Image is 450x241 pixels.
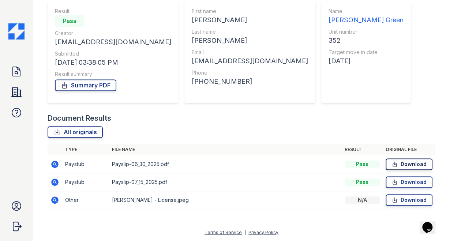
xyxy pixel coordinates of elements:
[329,49,404,56] div: Target move in date
[62,191,109,209] td: Other
[109,155,342,173] td: Payslip-06_30_2025.pdf
[244,230,246,235] div: |
[62,144,109,155] th: Type
[192,8,308,15] div: First name
[248,230,278,235] a: Privacy Policy
[386,194,432,206] a: Download
[48,126,103,138] a: All originals
[329,35,404,46] div: 352
[205,230,242,235] a: Terms of Service
[329,8,404,25] a: Name [PERSON_NAME] Green
[55,30,171,37] div: Creator
[386,176,432,188] a: Download
[383,144,435,155] th: Original file
[55,79,116,91] a: Summary PDF
[329,15,404,25] div: [PERSON_NAME] Green
[192,28,308,35] div: Last name
[345,161,380,168] div: Pass
[55,50,171,57] div: Submitted
[386,158,432,170] a: Download
[8,23,25,39] img: CE_Icon_Blue-c292c112584629df590d857e76928e9f676e5b41ef8f769ba2f05ee15b207248.png
[55,15,84,27] div: Pass
[55,37,171,47] div: [EMAIL_ADDRESS][DOMAIN_NAME]
[329,28,404,35] div: Unit number
[329,56,404,66] div: [DATE]
[109,173,342,191] td: Payslip-07_15_2025.pdf
[62,155,109,173] td: Paystub
[55,8,171,15] div: Result
[192,35,308,46] div: [PERSON_NAME]
[419,212,443,234] iframe: chat widget
[109,191,342,209] td: [PERSON_NAME] - License.jpeg
[48,113,111,123] div: Document Results
[55,57,171,68] div: [DATE] 03:38:05 PM
[192,49,308,56] div: Email
[109,144,342,155] th: File name
[345,178,380,186] div: Pass
[55,71,171,78] div: Result summary
[345,196,380,204] div: N/A
[62,173,109,191] td: Paystub
[329,8,404,15] div: Name
[192,56,308,66] div: [EMAIL_ADDRESS][DOMAIN_NAME]
[192,15,308,25] div: [PERSON_NAME]
[192,76,308,87] div: [PHONE_NUMBER]
[342,144,383,155] th: Result
[192,69,308,76] div: Phone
